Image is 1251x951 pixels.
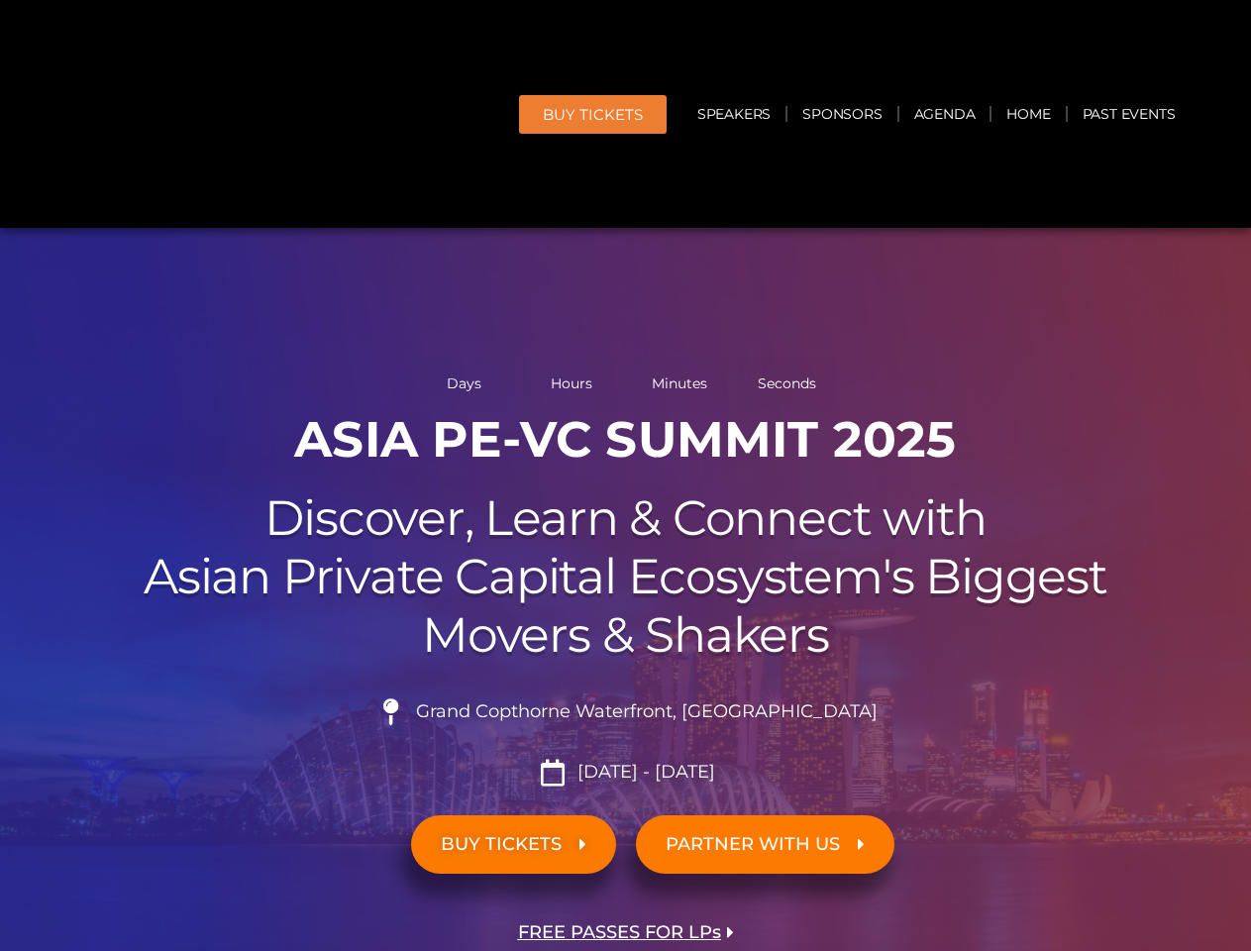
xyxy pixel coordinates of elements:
span: BUY Tickets [543,107,643,122]
a: Agenda [899,91,990,137]
a: Speakers [682,91,785,137]
span: [DATE] - [DATE] [573,762,715,784]
h1: ASIA PE-VC Summit 2025 [71,410,1181,470]
span: FREE PASSES FOR LPs [518,923,721,942]
span: Seconds [738,376,836,390]
h2: Discover, Learn & Connect with Asian Private Capital Ecosystem's Biggest Movers & Shakers [71,489,1181,664]
span: BUY TICKETS [441,835,562,854]
span: PARTNER WITH US [666,835,840,854]
span: Hours [523,376,621,390]
a: PARTNER WITH US [636,815,894,874]
span: Days [415,376,513,390]
a: Home [991,91,1065,137]
span: Minutes [631,376,729,390]
a: BUY Tickets [519,95,667,134]
span: Grand Copthorne Waterfront, [GEOGRAPHIC_DATA]​ [411,701,878,723]
a: Sponsors [787,91,896,137]
a: BUY TICKETS [411,815,616,874]
a: Past Events [1068,91,1191,137]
